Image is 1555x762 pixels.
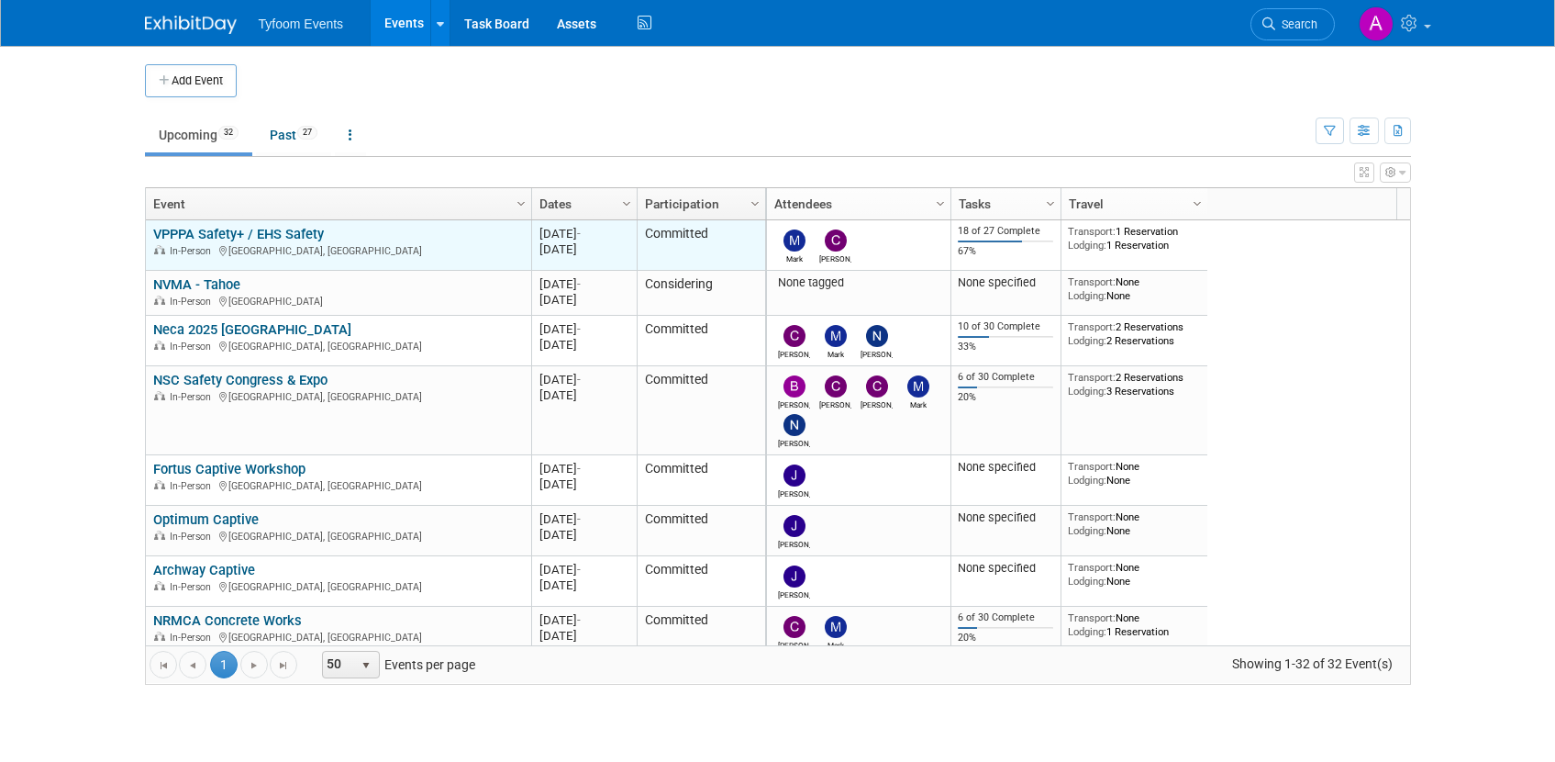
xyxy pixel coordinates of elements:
div: 18 of 27 Complete [958,225,1053,238]
div: [GEOGRAPHIC_DATA], [GEOGRAPHIC_DATA] [153,388,523,404]
button: Add Event [145,64,237,97]
span: Transport: [1068,510,1116,523]
div: 20% [958,391,1053,404]
img: Mark Nelson [825,325,847,347]
span: Column Settings [1043,196,1058,211]
span: Transport: [1068,460,1116,473]
div: None specified [958,561,1053,576]
div: Corbin Nelson [819,398,851,409]
div: Nathan Nelson [861,347,893,359]
a: Archway Captive [153,562,255,578]
a: Go to the next page [240,651,268,678]
div: None None [1068,460,1200,487]
div: None specified [958,460,1053,475]
div: [DATE] [539,387,628,403]
img: Jason Cuskelly [783,465,805,487]
div: [DATE] [539,337,628,353]
div: None specified [958,275,1053,290]
img: In-Person Event [154,531,165,540]
span: Go to the last page [276,658,291,673]
a: Event [153,188,519,219]
a: Fortus Captive Workshop [153,461,305,477]
div: [GEOGRAPHIC_DATA], [GEOGRAPHIC_DATA] [153,338,523,353]
span: Transport: [1068,611,1116,624]
div: Brandon Nelson [778,398,810,409]
span: Go to the next page [247,658,261,673]
a: NRMCA Concrete Works [153,612,302,629]
div: 2 Reservations 3 Reservations [1068,371,1200,398]
span: Column Settings [619,196,634,211]
span: Go to the first page [156,658,171,673]
span: - [577,512,581,526]
span: Lodging: [1068,474,1106,487]
span: - [577,373,581,387]
div: [DATE] [539,292,628,308]
span: In-Person [170,632,217,644]
a: Attendees [774,188,939,219]
div: [DATE] [539,628,628,644]
div: [DATE] [539,276,628,292]
div: Mark Nelson [819,638,851,650]
td: Committed [637,506,765,556]
span: - [577,277,581,291]
span: Column Settings [933,196,948,211]
div: [GEOGRAPHIC_DATA], [GEOGRAPHIC_DATA] [153,528,523,543]
div: Corbin Nelson [778,638,810,650]
span: Transport: [1068,225,1116,238]
span: In-Person [170,391,217,403]
div: Mark Nelson [819,347,851,359]
a: Column Settings [511,188,531,216]
img: Corbin Nelson [783,616,805,638]
a: Go to the last page [270,651,297,678]
span: Lodging: [1068,385,1106,398]
div: [DATE] [539,321,628,337]
td: Committed [637,316,765,366]
a: Past27 [256,118,331,152]
span: In-Person [170,531,217,543]
span: Transport: [1068,320,1116,333]
a: Column Settings [1040,188,1061,216]
span: Lodging: [1068,289,1106,302]
div: [GEOGRAPHIC_DATA], [GEOGRAPHIC_DATA] [153,578,523,594]
span: Transport: [1068,371,1116,384]
span: Column Settings [514,196,528,211]
span: In-Person [170,581,217,593]
a: Optimum Captive [153,511,259,528]
div: [DATE] [539,511,628,527]
a: Travel [1069,188,1195,219]
div: 6 of 30 Complete [958,611,1053,624]
div: [DATE] [539,476,628,492]
span: In-Person [170,296,217,308]
span: 1 [210,651,238,678]
span: - [577,227,581,241]
div: [GEOGRAPHIC_DATA], [GEOGRAPHIC_DATA] [153,477,523,493]
span: Transport: [1068,561,1116,574]
td: Committed [637,220,765,271]
div: 20% [958,632,1053,644]
div: [GEOGRAPHIC_DATA], [GEOGRAPHIC_DATA] [153,242,523,258]
div: None 1 Reservation [1068,611,1200,638]
span: - [577,322,581,336]
img: In-Person Event [154,341,165,350]
a: Column Settings [616,188,637,216]
div: [DATE] [539,461,628,476]
img: ExhibitDay [145,16,237,34]
img: Corbin Nelson [825,375,847,398]
img: In-Person Event [154,391,165,400]
div: [DATE] [539,226,628,241]
div: [GEOGRAPHIC_DATA], [GEOGRAPHIC_DATA] [153,629,523,644]
a: Neca 2025 [GEOGRAPHIC_DATA] [153,321,351,338]
div: None None [1068,275,1200,302]
span: Search [1275,17,1317,31]
div: Chris Walker [861,398,893,409]
div: 10 of 30 Complete [958,320,1053,333]
span: Events per page [298,651,494,678]
div: [GEOGRAPHIC_DATA] [153,293,523,308]
td: Committed [637,455,765,506]
div: None None [1068,510,1200,537]
img: Nathan Nelson [783,414,805,436]
div: [DATE] [539,241,628,257]
span: 27 [297,126,317,140]
img: Angie Nichols [1359,6,1394,41]
div: [DATE] [539,372,628,387]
